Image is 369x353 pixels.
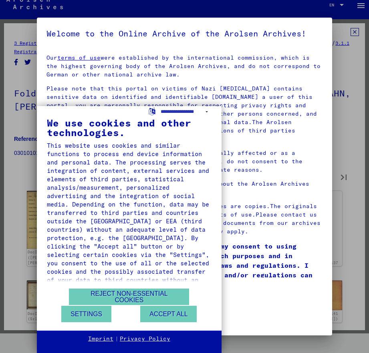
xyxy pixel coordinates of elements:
div: We use cookies and other technologies. [47,118,212,137]
a: Privacy Policy [120,335,170,343]
button: Reject non-essential cookies [69,289,189,305]
div: This website uses cookies and similar functions to process end device information and personal da... [47,141,212,293]
button: Accept all [140,306,197,322]
a: Imprint [88,335,113,343]
button: Settings [61,306,111,322]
